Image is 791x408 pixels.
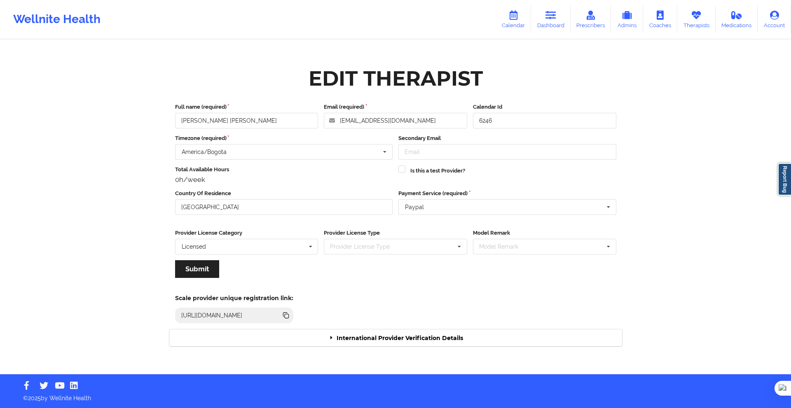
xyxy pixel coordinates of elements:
input: Full name [175,113,318,128]
label: Calendar Id [473,103,616,111]
input: Email [398,144,616,160]
div: Edit Therapist [309,65,483,91]
label: Secondary Email [398,134,616,142]
button: Submit [175,260,219,278]
a: Coaches [643,6,677,33]
a: Admins [611,6,643,33]
label: Total Available Hours [175,166,393,174]
label: Timezone (required) [175,134,393,142]
a: Account [758,6,791,33]
div: 0h/week [175,175,393,184]
p: © 2025 by Wellnite Health [17,388,774,402]
div: Provider License Type [328,242,402,252]
label: Model Remark [473,229,616,237]
label: Payment Service (required) [398,189,616,198]
div: Licensed [182,244,206,249]
a: Therapists [677,6,716,33]
label: Email (required) [324,103,467,111]
a: Dashboard [531,6,571,33]
a: Report Bug [778,163,791,196]
div: [URL][DOMAIN_NAME] [178,311,246,319]
div: International Provider Verification Details [169,329,622,346]
div: America/Bogota [182,149,227,155]
label: Is this a test Provider? [410,167,465,175]
input: Email address [324,113,467,128]
label: Full name (required) [175,103,318,111]
label: Country Of Residence [175,189,393,198]
div: Model Remark [477,242,530,252]
input: Calendar Id [473,113,616,128]
h5: Scale provider unique registration link: [175,294,293,302]
label: Provider License Type [324,229,467,237]
a: Prescribers [571,6,611,33]
a: Medications [716,6,758,33]
a: Calendar [496,6,531,33]
label: Provider License Category [175,229,318,237]
div: Paypal [405,204,424,210]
